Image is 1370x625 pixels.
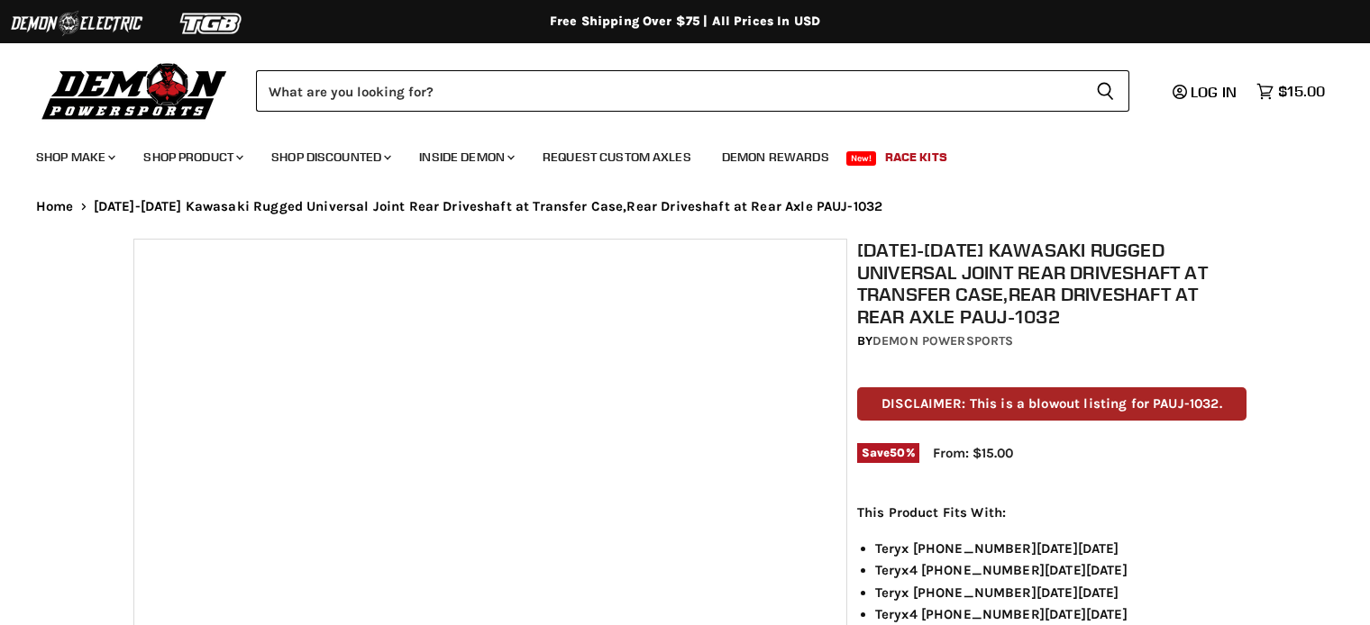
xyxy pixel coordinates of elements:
[857,331,1247,351] div: by
[857,502,1247,523] p: This Product Fits With:
[857,443,919,463] span: Save %
[1164,84,1247,100] a: Log in
[872,333,1013,349] a: Demon Powersports
[36,59,233,122] img: Demon Powersports
[23,131,1320,176] ul: Main menu
[857,239,1247,328] h1: [DATE]-[DATE] Kawasaki Rugged Universal Joint Rear Driveshaft at Transfer Case,Rear Driveshaft at...
[529,139,705,176] a: Request Custom Axles
[23,139,126,176] a: Shop Make
[144,6,279,41] img: TGB Logo 2
[256,70,1082,112] input: Search
[872,139,961,176] a: Race Kits
[846,151,877,166] span: New!
[258,139,402,176] a: Shop Discounted
[708,139,843,176] a: Demon Rewards
[933,445,1013,461] span: From: $15.00
[94,199,883,214] span: [DATE]-[DATE] Kawasaki Rugged Universal Joint Rear Driveshaft at Transfer Case,Rear Driveshaft at...
[1191,83,1237,101] span: Log in
[857,387,1247,421] p: DISCLAIMER: This is a blowout listing for PAUJ-1032.
[1082,70,1129,112] button: Search
[875,582,1247,603] li: Teryx [PHONE_NUMBER][DATE][DATE]
[1247,78,1334,104] a: $15.00
[406,139,525,176] a: Inside Demon
[1278,83,1325,100] span: $15.00
[875,538,1247,559] li: Teryx [PHONE_NUMBER][DATE][DATE]
[256,70,1129,112] form: Product
[875,559,1247,581] li: Teryx4 [PHONE_NUMBER][DATE][DATE]
[890,446,905,459] span: 50
[130,139,254,176] a: Shop Product
[875,603,1247,625] li: Teryx4 [PHONE_NUMBER][DATE][DATE]
[36,199,74,214] a: Home
[9,6,144,41] img: Demon Electric Logo 2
